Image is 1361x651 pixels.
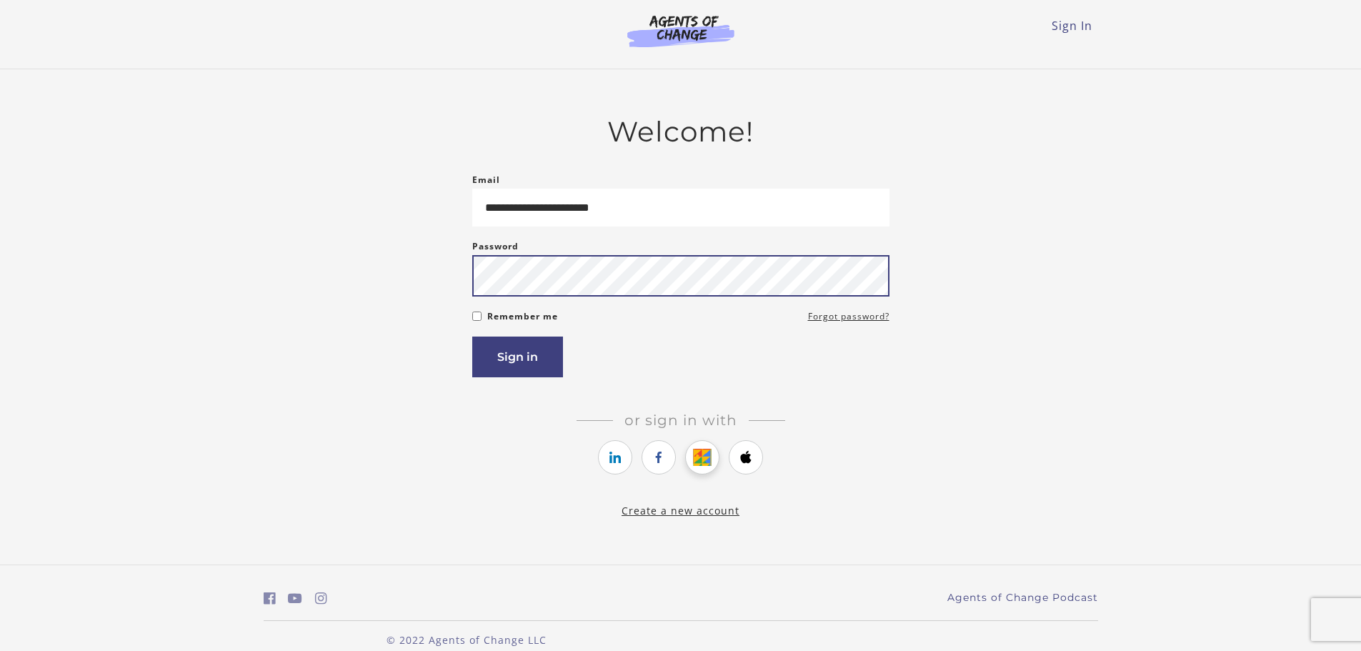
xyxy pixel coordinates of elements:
h2: Welcome! [472,115,889,149]
a: Create a new account [622,504,739,517]
a: https://courses.thinkific.com/users/auth/apple?ss%5Breferral%5D=&ss%5Buser_return_to%5D=&ss%5Bvis... [729,440,763,474]
label: Password [472,238,519,255]
a: https://courses.thinkific.com/users/auth/linkedin?ss%5Breferral%5D=&ss%5Buser_return_to%5D=&ss%5B... [598,440,632,474]
a: https://www.youtube.com/c/AgentsofChangeTestPrepbyMeaganMitchell (Open in a new window) [288,588,302,609]
i: https://www.facebook.com/groups/aswbtestprep (Open in a new window) [264,592,276,605]
a: https://www.instagram.com/agentsofchangeprep/ (Open in a new window) [315,588,327,609]
a: Forgot password? [808,308,889,325]
a: https://courses.thinkific.com/users/auth/google?ss%5Breferral%5D=&ss%5Buser_return_to%5D=&ss%5Bvi... [685,440,719,474]
a: https://www.facebook.com/groups/aswbtestprep (Open in a new window) [264,588,276,609]
span: Or sign in with [613,412,749,429]
i: https://www.youtube.com/c/AgentsofChangeTestPrepbyMeaganMitchell (Open in a new window) [288,592,302,605]
i: https://www.instagram.com/agentsofchangeprep/ (Open in a new window) [315,592,327,605]
a: Sign In [1052,18,1092,34]
a: Agents of Change Podcast [947,590,1098,605]
label: Email [472,172,500,189]
p: © 2022 Agents of Change LLC [264,632,669,647]
label: Remember me [487,308,558,325]
a: https://courses.thinkific.com/users/auth/facebook?ss%5Breferral%5D=&ss%5Buser_return_to%5D=&ss%5B... [642,440,676,474]
button: Sign in [472,337,563,377]
img: Agents of Change Logo [612,14,749,47]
